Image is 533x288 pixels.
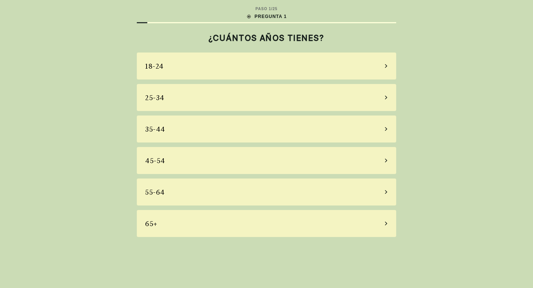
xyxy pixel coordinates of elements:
[208,33,325,43] font: ¿CUÁNTOS AÑOS TIENES?
[145,188,165,196] font: 55-64
[145,94,165,102] font: 25-34
[145,157,165,165] font: 45-54
[145,62,164,70] font: 18-24
[256,7,268,11] font: PASO
[271,7,273,11] font: /
[145,220,157,228] font: 65+
[145,125,165,133] font: 35-44
[272,7,277,11] font: 25
[255,14,287,19] font: PREGUNTA 1
[269,7,271,11] font: 1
